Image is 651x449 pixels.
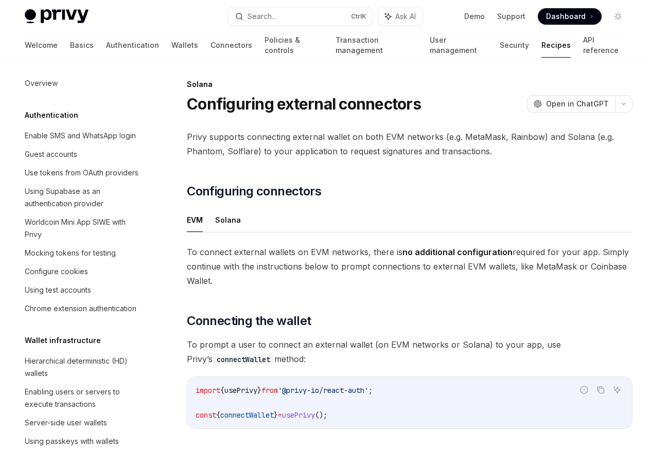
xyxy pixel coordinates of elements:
a: Authentication [106,33,159,58]
a: Support [497,11,525,22]
a: Policies & controls [265,33,323,58]
span: const [196,410,216,420]
code: connectWallet [213,354,274,365]
a: Security [500,33,529,58]
span: Privy supports connecting external wallet on both EVM networks (e.g. MetaMask, Rainbow) and Solan... [187,130,632,158]
button: Search...CtrlK [228,7,373,26]
span: usePrivy [224,386,257,395]
span: from [261,386,278,395]
h5: Wallet infrastructure [25,334,101,347]
span: '@privy-io/react-auth' [278,386,368,395]
a: Use tokens from OAuth providers [16,164,148,182]
a: Configure cookies [16,262,148,281]
button: Ask AI [378,7,423,26]
span: { [216,410,220,420]
a: Wallets [171,33,198,58]
a: User management [430,33,488,58]
a: Transaction management [336,33,417,58]
a: Connectors [210,33,252,58]
button: Ask AI [610,383,624,397]
a: Enabling users or servers to execute transactions [16,383,148,414]
div: Mocking tokens for testing [25,247,116,259]
div: Using test accounts [25,284,91,296]
a: Worldcoin Mini App SIWE with Privy [16,213,148,244]
strong: no additional configuration [402,247,513,257]
button: Solana [215,208,241,232]
span: } [257,386,261,395]
span: Connecting the wallet [187,313,311,329]
div: Enabling users or servers to execute transactions [25,386,142,410]
a: Enable SMS and WhatsApp login [16,127,148,145]
h5: Authentication [25,109,78,121]
span: ; [368,386,373,395]
a: API reference [583,33,626,58]
a: Hierarchical deterministic (HD) wallets [16,352,148,383]
div: Worldcoin Mini App SIWE with Privy [25,216,142,241]
div: Using passkeys with wallets [25,435,119,447]
span: connectWallet [220,410,274,420]
div: Hierarchical deterministic (HD) wallets [25,355,142,380]
div: Configure cookies [25,265,88,278]
span: usePrivy [282,410,315,420]
div: Chrome extension authentication [25,302,136,315]
h1: Configuring external connectors [187,95,421,113]
a: Demo [464,11,485,22]
div: Guest accounts [25,148,77,160]
button: EVM [187,208,203,232]
span: Ask AI [395,11,416,22]
span: To prompt a user to connect an external wallet (on EVM networks or Solana) to your app, use Privy... [187,337,632,366]
a: Server-side user wallets [16,414,148,432]
span: import [196,386,220,395]
div: Solana [187,79,632,89]
button: Toggle dark mode [610,8,626,25]
a: Chrome extension authentication [16,299,148,318]
div: Use tokens from OAuth providers [25,167,138,179]
span: = [278,410,282,420]
a: Welcome [25,33,58,58]
button: Open in ChatGPT [527,95,615,113]
span: Ctrl K [351,12,366,21]
span: { [220,386,224,395]
span: To connect external wallets on EVM networks, there is required for your app. Simply continue with... [187,245,632,288]
span: (); [315,410,327,420]
a: Using Supabase as an authentication provider [16,182,148,213]
span: Configuring connectors [187,183,321,200]
span: Dashboard [546,11,586,22]
div: Using Supabase as an authentication provider [25,185,142,210]
a: Overview [16,74,148,93]
a: Dashboard [538,8,602,25]
a: Using test accounts [16,281,148,299]
img: light logo [25,9,89,24]
a: Guest accounts [16,145,148,164]
a: Mocking tokens for testing [16,244,148,262]
span: Open in ChatGPT [546,99,609,109]
a: Recipes [541,33,571,58]
div: Enable SMS and WhatsApp login [25,130,136,142]
button: Copy the contents from the code block [594,383,607,397]
div: Server-side user wallets [25,417,107,429]
a: Basics [70,33,94,58]
div: Overview [25,77,58,89]
div: Search... [248,10,276,23]
span: } [274,410,278,420]
button: Report incorrect code [577,383,591,397]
